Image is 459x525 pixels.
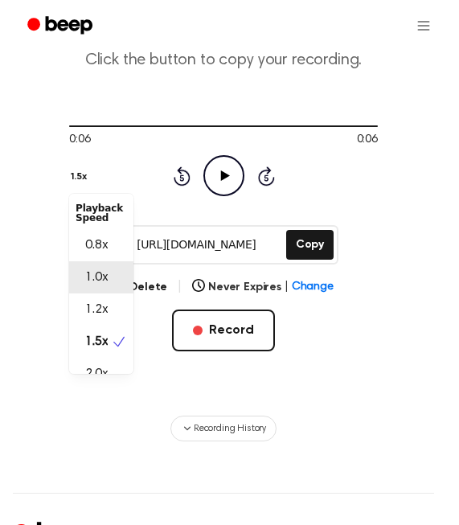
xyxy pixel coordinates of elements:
[69,197,133,229] div: Playback Speed
[69,163,92,191] button: 1.5x
[85,364,108,383] span: 2.0x
[85,300,108,319] span: 1.2x
[85,332,108,351] span: 1.5x
[69,194,133,374] div: 1.5x
[85,268,108,287] span: 1.0x
[85,236,108,255] span: 0.8x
